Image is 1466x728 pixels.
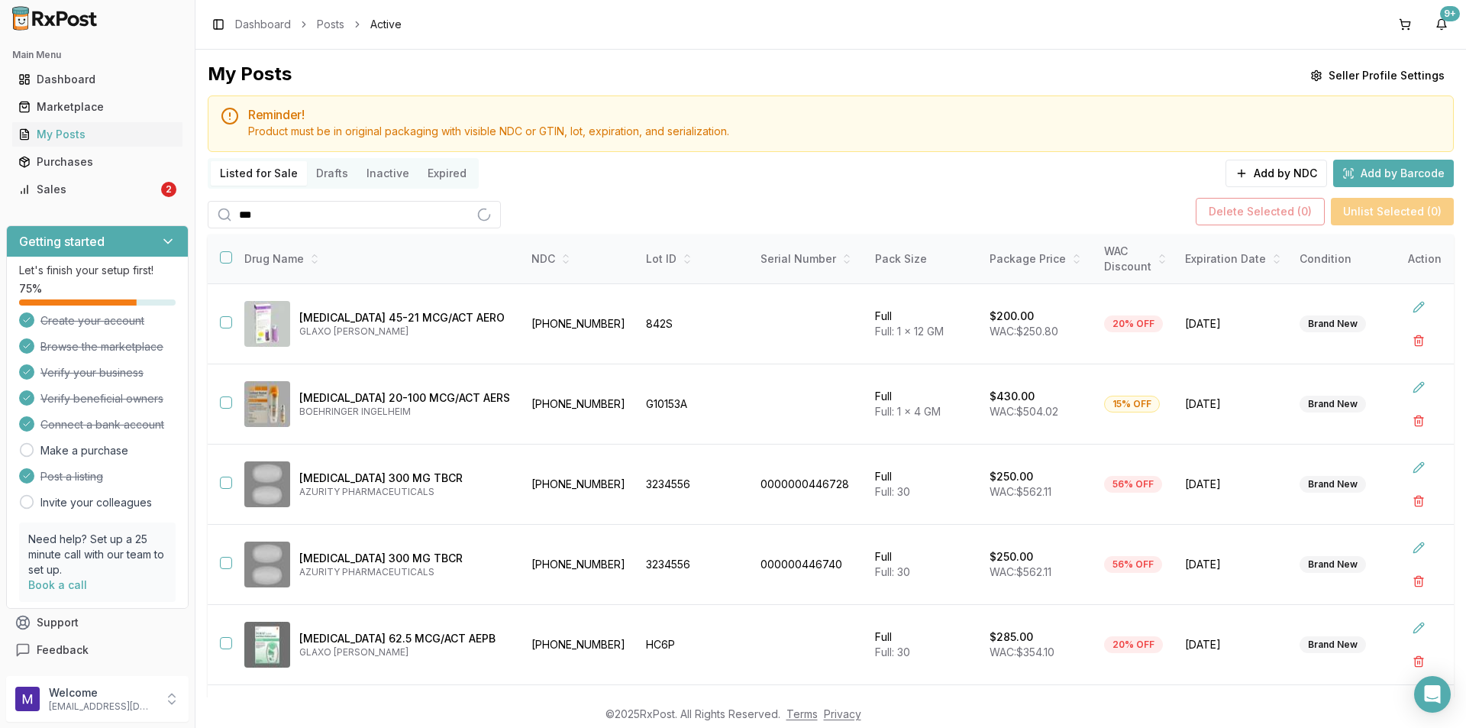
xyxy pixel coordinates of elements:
p: [MEDICAL_DATA] 20-100 MCG/ACT AERS [299,390,510,406]
img: Advair HFA 45-21 MCG/ACT AERO [244,301,290,347]
h5: Reminder! [248,108,1441,121]
a: My Posts [12,121,182,148]
a: Posts [317,17,344,32]
div: Drug Name [244,251,510,267]
span: Active [370,17,402,32]
a: Book a call [28,578,87,591]
div: Expiration Date [1185,251,1281,267]
img: User avatar [15,687,40,711]
td: G10153A [637,364,751,445]
span: [DATE] [1185,316,1281,332]
button: Delete [1405,487,1432,515]
span: Feedback [37,642,89,658]
img: Combivent Respimat 20-100 MCG/ACT AERS [244,381,290,427]
div: WAC Discount [1104,244,1167,274]
p: Need help? Set up a 25 minute call with our team to set up. [28,532,166,578]
a: Make a purchase [40,443,128,458]
button: Edit [1405,614,1432,642]
a: Dashboard [12,66,182,93]
span: Full: 1 x 4 GM [875,405,941,418]
td: Full [866,364,980,445]
span: WAC: $562.11 [990,485,1051,498]
div: Lot ID [646,251,742,267]
span: [DATE] [1185,637,1281,652]
button: Support [6,609,189,636]
td: Full [866,284,980,364]
td: [PHONE_NUMBER] [522,364,637,445]
p: $250.00 [990,549,1033,565]
button: Feedback [6,636,189,664]
span: [DATE] [1185,557,1281,572]
td: Full [866,525,980,605]
td: 3234556 [637,445,751,525]
span: Full: 30 [875,485,910,498]
div: 20% OFF [1104,636,1163,653]
button: Delete [1405,568,1432,595]
td: [PHONE_NUMBER] [522,525,637,605]
span: Verify your business [40,365,144,380]
span: WAC: $250.80 [990,325,1058,338]
button: Seller Profile Settings [1301,62,1454,89]
img: Horizant 300 MG TBCR [244,542,290,587]
div: 56% OFF [1104,476,1162,493]
div: Serial Number [760,251,857,267]
span: WAC: $354.10 [990,645,1054,658]
td: [PHONE_NUMBER] [522,605,637,685]
td: 3234556 [637,525,751,605]
p: $200.00 [990,309,1034,324]
div: Marketplace [18,99,176,115]
a: Sales2 [12,176,182,203]
p: [MEDICAL_DATA] 300 MG TBCR [299,471,510,486]
p: $430.00 [990,389,1035,404]
span: Create your account [40,313,144,328]
button: My Posts [6,122,189,147]
div: 56% OFF [1104,556,1162,573]
td: Full [866,605,980,685]
button: Expired [418,161,476,186]
div: Brand New [1300,636,1366,653]
nav: breadcrumb [235,17,402,32]
h2: Main Menu [12,49,182,61]
button: Purchases [6,150,189,174]
span: WAC: $504.02 [990,405,1058,418]
button: Inactive [357,161,418,186]
div: Brand New [1300,315,1366,332]
th: Condition [1290,235,1405,284]
button: Delete [1405,327,1432,354]
p: Welcome [49,685,155,700]
span: Full: 30 [875,565,910,578]
div: Open Intercom Messenger [1414,676,1451,713]
a: Dashboard [235,17,291,32]
button: 9+ [1429,12,1454,37]
button: Listed for Sale [211,161,307,186]
div: My Posts [208,62,292,89]
a: Marketplace [12,93,182,121]
td: HC6P [637,605,751,685]
p: GLAXO [PERSON_NAME] [299,646,510,658]
span: Connect a bank account [40,417,164,432]
span: [DATE] [1185,396,1281,412]
button: Delete [1405,648,1432,675]
div: 15% OFF [1104,396,1160,413]
span: Post a listing [40,469,103,484]
img: Horizant 300 MG TBCR [244,461,290,507]
button: Edit [1405,374,1432,401]
p: AZURITY PHARMACEUTICALS [299,486,510,498]
span: [DATE] [1185,477,1281,492]
button: Delete [1405,407,1432,435]
button: Marketplace [6,95,189,119]
p: GLAXO [PERSON_NAME] [299,325,510,338]
p: BOEHRINGER INGELHEIM [299,406,510,418]
div: Product must be in original packaging with visible NDC or GTIN, lot, expiration, and serialization. [248,124,1441,139]
img: Incruse Ellipta 62.5 MCG/ACT AEPB [244,622,290,668]
p: [MEDICAL_DATA] 300 MG TBCR [299,551,510,566]
p: [EMAIL_ADDRESS][DOMAIN_NAME] [49,700,155,713]
span: Browse the marketplace [40,339,163,354]
td: Full [866,445,980,525]
td: 000000446740 [751,525,866,605]
p: AZURITY PHARMACEUTICALS [299,566,510,578]
span: Full: 30 [875,645,910,658]
a: Terms [786,707,818,720]
span: 75 % [19,281,42,296]
div: My Posts [18,127,176,142]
